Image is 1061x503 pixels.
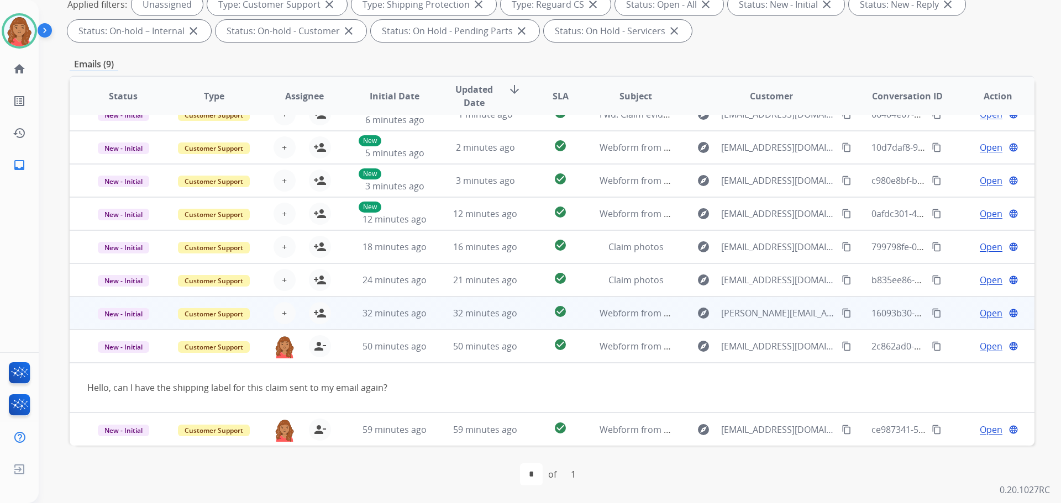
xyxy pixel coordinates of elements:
button: + [274,170,296,192]
span: Open [980,207,1002,220]
span: 5 minutes ago [365,147,424,159]
mat-icon: arrow_downward [508,83,521,96]
div: Hello, can I have the shipping label for this claim sent to my email again? [87,381,836,394]
mat-icon: content_copy [842,341,852,351]
mat-icon: person_add [313,141,327,154]
p: New [359,202,381,213]
span: 16 minutes ago [453,241,517,253]
mat-icon: content_copy [932,425,942,435]
mat-icon: check_circle [554,338,567,351]
mat-icon: explore [697,306,710,320]
div: 1 [562,463,585,485]
span: Claim photos [608,241,664,253]
span: 2c862ad0-295a-4c66-bc01-3640737bcd85 [871,340,1042,352]
mat-icon: language [1009,341,1018,351]
span: 59 minutes ago [453,423,517,436]
mat-icon: person_add [313,207,327,220]
p: 0.20.1027RC [1000,483,1050,496]
p: New [359,168,381,179]
mat-icon: explore [697,423,710,436]
mat-icon: content_copy [842,209,852,219]
mat-icon: check_circle [554,421,567,435]
button: + [274,302,296,324]
mat-icon: explore [697,141,710,154]
mat-icon: person_add [313,174,327,187]
span: 12 minutes ago [453,208,517,220]
mat-icon: history [13,126,26,140]
span: New - Initial [98,142,149,154]
span: 3 minutes ago [365,180,424,192]
span: ce987341-581e-44c1-b5ee-ef614b95dc2d [871,423,1040,436]
span: Open [980,340,1002,353]
span: [EMAIL_ADDRESS][DOMAIN_NAME] [721,141,835,154]
mat-icon: close [515,24,528,38]
span: Customer [750,89,793,103]
button: + [274,136,296,158]
span: + [282,240,287,253]
span: + [282,273,287,287]
span: Webform from [EMAIL_ADDRESS][DOMAIN_NAME] on [DATE] [600,423,850,436]
span: + [282,306,287,320]
span: SLA [553,89,569,103]
mat-icon: content_copy [932,176,942,186]
mat-icon: content_copy [842,242,852,252]
span: Customer Support [178,176,250,187]
span: 0afdc301-444c-4aad-8173-4a0ce285b9e4 [871,208,1039,220]
mat-icon: check_circle [554,172,567,186]
mat-icon: close [187,24,200,38]
mat-icon: person_add [313,240,327,253]
span: + [282,174,287,187]
span: Webform from [EMAIL_ADDRESS][DOMAIN_NAME] on [DATE] [600,340,850,352]
span: Customer Support [178,142,250,154]
span: 50 minutes ago [363,340,427,352]
mat-icon: content_copy [932,242,942,252]
span: 50 minutes ago [453,340,517,352]
mat-icon: inbox [13,158,26,172]
span: 10d7daf8-990a-4c75-b396-02bde01d79ab [871,141,1043,153]
span: Customer Support [178,425,250,436]
span: Claim photos [608,274,664,286]
span: c980e8bf-be1b-418c-868d-804426736d81 [871,174,1041,187]
span: Initial Date [370,89,419,103]
mat-icon: content_copy [932,275,942,285]
mat-icon: person_remove [313,423,327,436]
span: Open [980,141,1002,154]
p: Emails (9) [70,57,118,71]
span: Open [980,423,1002,436]
mat-icon: explore [697,174,710,187]
span: 16093b30-759a-4221-9163-013939169e19 [871,307,1042,319]
span: [EMAIL_ADDRESS][DOMAIN_NAME] [721,240,835,253]
mat-icon: language [1009,425,1018,435]
mat-icon: content_copy [842,308,852,318]
span: Customer Support [178,242,250,253]
mat-icon: person_add [313,273,327,287]
div: Status: On-hold - Customer [216,20,366,42]
mat-icon: content_copy [842,142,852,152]
mat-icon: person_remove [313,340,327,353]
span: Status [109,89,138,103]
mat-icon: explore [697,240,710,253]
span: Webform from [EMAIL_ADDRESS][DOMAIN_NAME] on [DATE] [600,174,850,187]
span: 18 minutes ago [363,241,427,253]
mat-icon: language [1009,308,1018,318]
img: agent-avatar [274,335,296,358]
mat-icon: list_alt [13,94,26,108]
mat-icon: check_circle [554,205,567,219]
mat-icon: content_copy [932,308,942,318]
span: Webform from [EMAIL_ADDRESS][DOMAIN_NAME] on [DATE] [600,208,850,220]
mat-icon: check_circle [554,272,567,285]
mat-icon: person_add [313,306,327,320]
mat-icon: close [668,24,681,38]
span: 32 minutes ago [363,307,427,319]
mat-icon: content_copy [842,275,852,285]
button: + [274,269,296,291]
span: 2 minutes ago [456,141,515,153]
mat-icon: language [1009,275,1018,285]
span: Subject [619,89,652,103]
img: avatar [4,15,35,46]
span: [PERSON_NAME][EMAIL_ADDRESS][DOMAIN_NAME] [721,306,835,320]
img: agent-avatar [274,419,296,442]
span: + [282,207,287,220]
span: Type [204,89,224,103]
div: of [548,468,556,481]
